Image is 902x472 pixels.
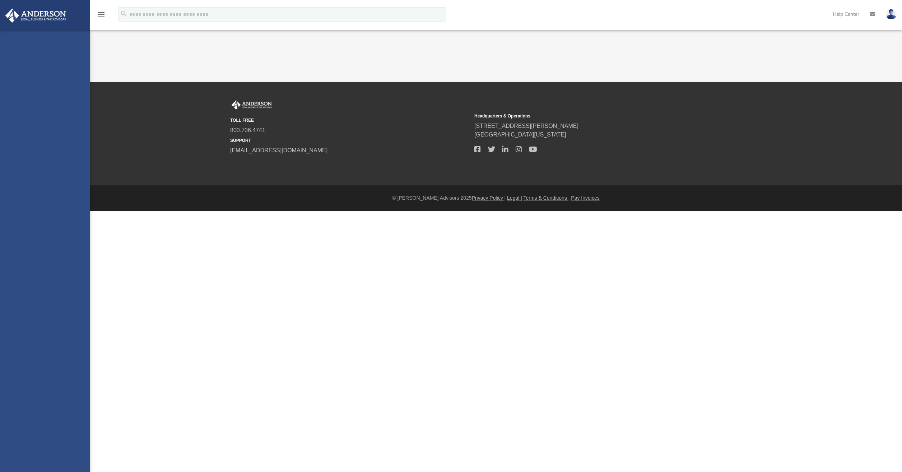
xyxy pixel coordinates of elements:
a: [GEOGRAPHIC_DATA][US_STATE] [474,131,566,138]
img: Anderson Advisors Platinum Portal [230,100,273,110]
a: 800.706.4741 [230,127,265,133]
small: TOLL FREE [230,117,469,124]
a: Pay Invoices [571,195,599,201]
div: © [PERSON_NAME] Advisors 2025 [90,194,902,202]
a: Privacy Policy | [472,195,506,201]
a: menu [97,14,106,19]
small: Headquarters & Operations [474,113,713,119]
small: SUPPORT [230,137,469,144]
a: Legal | [507,195,522,201]
img: User Pic [886,9,897,19]
a: [EMAIL_ADDRESS][DOMAIN_NAME] [230,147,327,153]
i: search [120,10,128,18]
a: [STREET_ADDRESS][PERSON_NAME] [474,123,578,129]
img: Anderson Advisors Platinum Portal [3,9,68,23]
i: menu [97,10,106,19]
a: Terms & Conditions | [524,195,570,201]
